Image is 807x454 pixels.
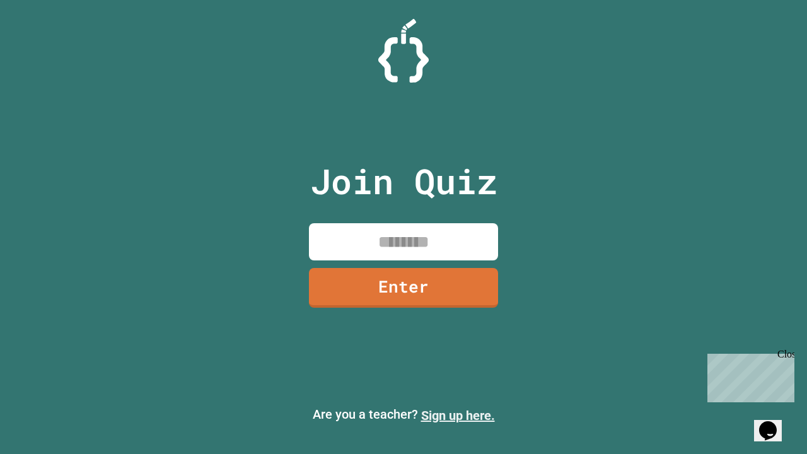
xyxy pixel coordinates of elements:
p: Join Quiz [310,155,497,207]
iframe: chat widget [702,349,794,402]
a: Sign up here. [421,408,495,423]
p: Are you a teacher? [10,405,797,425]
div: Chat with us now!Close [5,5,87,80]
img: Logo.svg [378,19,429,83]
a: Enter [309,268,498,308]
iframe: chat widget [754,404,794,441]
